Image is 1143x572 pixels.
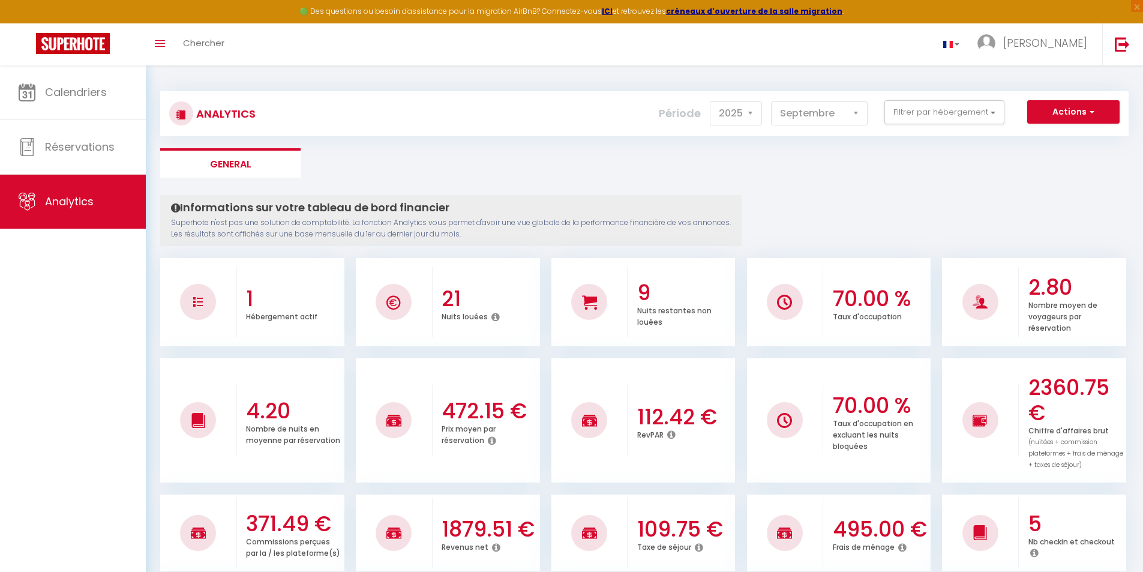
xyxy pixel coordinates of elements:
[1027,100,1120,124] button: Actions
[45,139,115,154] span: Réservations
[973,413,988,427] img: NO IMAGE
[1028,275,1124,300] h3: 2.80
[833,540,895,552] p: Frais de ménage
[45,194,94,209] span: Analytics
[637,540,691,552] p: Taxe de séjour
[777,413,792,428] img: NO IMAGE
[1028,438,1123,469] span: (nuitées + commission plateformes + frais de ménage + taxes de séjour)
[36,33,110,54] img: Super Booking
[833,286,928,312] h3: 70.00 %
[10,5,46,41] button: Ouvrir le widget de chat LiveChat
[1028,511,1124,537] h3: 5
[968,23,1102,65] a: ... [PERSON_NAME]
[171,217,731,240] p: Superhote n'est pas une solution de comptabilité. La fonction Analytics vous permet d'avoir une v...
[183,37,224,49] span: Chercher
[833,517,928,542] h3: 495.00 €
[1028,423,1123,470] p: Chiffre d'affaires brut
[637,303,712,327] p: Nuits restantes non louées
[193,297,203,307] img: NO IMAGE
[246,399,341,424] h3: 4.20
[1028,298,1097,333] p: Nombre moyen de voyageurs par réservation
[246,286,341,312] h3: 1
[193,100,256,127] h3: Analytics
[442,286,537,312] h3: 21
[659,100,701,127] label: Période
[442,540,488,552] p: Revenus net
[666,6,842,16] a: créneaux d'ouverture de la salle migration
[442,517,537,542] h3: 1879.51 €
[246,309,317,322] p: Hébergement actif
[45,85,107,100] span: Calendriers
[1028,375,1124,426] h3: 2360.75 €
[1115,37,1130,52] img: logout
[884,100,1004,124] button: Filtrer par hébergement
[160,148,301,178] li: General
[602,6,613,16] a: ICI
[1028,534,1115,547] p: Nb checkin et checkout
[171,201,731,214] h4: Informations sur votre tableau de bord financier
[637,280,733,306] h3: 9
[833,416,913,451] p: Taux d'occupation en excluant les nuits bloquées
[246,534,340,558] p: Commissions perçues par la / les plateforme(s)
[833,393,928,418] h3: 70.00 %
[442,421,496,445] p: Prix moyen par réservation
[833,309,902,322] p: Taux d'occupation
[1003,35,1087,50] span: [PERSON_NAME]
[246,421,340,445] p: Nombre de nuits en moyenne par réservation
[637,405,733,430] h3: 112.42 €
[246,511,341,537] h3: 371.49 €
[442,309,488,322] p: Nuits louées
[442,399,537,424] h3: 472.15 €
[174,23,233,65] a: Chercher
[637,517,733,542] h3: 109.75 €
[637,427,664,440] p: RevPAR
[977,34,995,52] img: ...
